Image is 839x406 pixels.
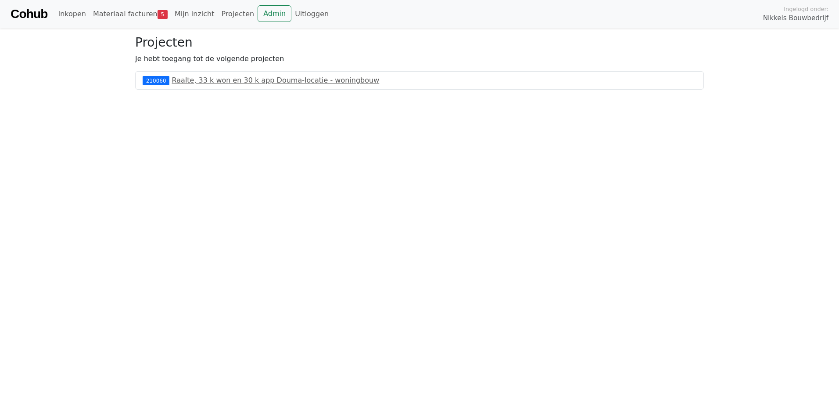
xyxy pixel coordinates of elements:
a: Inkopen [54,5,89,23]
a: Raalte, 33 k won en 30 k app Douma-locatie - woningbouw [172,76,380,84]
a: Admin [258,5,291,22]
p: Je hebt toegang tot de volgende projecten [135,54,704,64]
a: Uitloggen [291,5,332,23]
span: Nikkels Bouwbedrijf [763,13,828,23]
h3: Projecten [135,35,704,50]
span: Ingelogd onder: [784,5,828,13]
a: Cohub [11,4,47,25]
a: Mijn inzicht [171,5,218,23]
a: Projecten [218,5,258,23]
div: 210060 [143,76,169,85]
span: 5 [158,10,168,19]
a: Materiaal facturen5 [90,5,171,23]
